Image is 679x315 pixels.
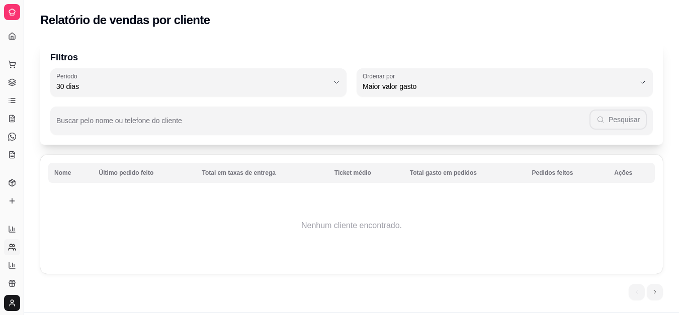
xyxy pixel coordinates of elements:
[48,163,93,183] th: Nome
[56,120,589,130] input: Buscar pelo nome ou telefone do cliente
[50,50,653,64] p: Filtros
[50,68,347,96] button: Período30 dias
[357,68,653,96] button: Ordenar porMaior valor gasto
[48,185,655,266] td: Nenhum cliente encontrado.
[40,12,210,28] h2: Relatório de vendas por cliente
[404,163,526,183] th: Total gasto em pedidos
[647,284,663,300] li: next page button
[363,72,398,80] label: Ordenar por
[526,163,609,183] th: Pedidos feitos
[328,163,404,183] th: Ticket médio
[608,163,655,183] th: Ações
[93,163,196,183] th: Último pedido feito
[56,72,80,80] label: Período
[363,81,635,91] span: Maior valor gasto
[196,163,328,183] th: Total em taxas de entrega
[624,279,668,305] nav: pagination navigation
[56,81,328,91] span: 30 dias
